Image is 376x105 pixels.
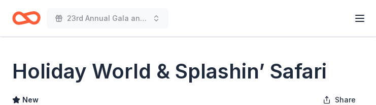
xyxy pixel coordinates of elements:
[67,12,148,24] span: 23rd Annual Gala and Silent Auction
[12,6,41,30] a: Home
[47,8,168,29] button: 23rd Annual Gala and Silent Auction
[12,57,327,86] h1: Holiday World & Splashin’ Safari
